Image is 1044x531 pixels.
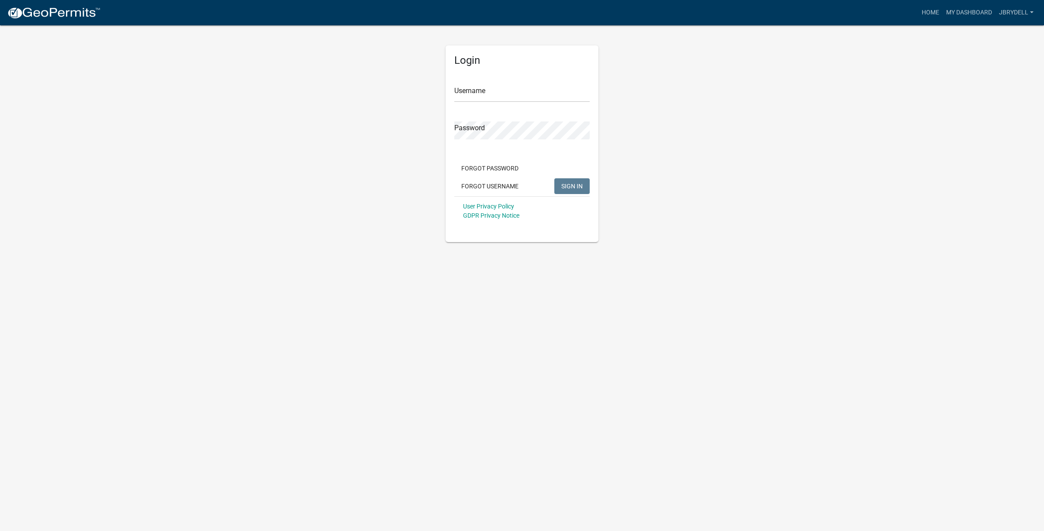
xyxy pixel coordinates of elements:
a: User Privacy Policy [463,203,514,210]
a: My Dashboard [943,4,996,21]
button: Forgot Username [454,178,525,194]
span: SIGN IN [561,182,583,189]
a: Home [918,4,943,21]
a: GDPR Privacy Notice [463,212,519,219]
button: Forgot Password [454,160,525,176]
button: SIGN IN [554,178,590,194]
h5: Login [454,54,590,67]
a: jbrydell [996,4,1037,21]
